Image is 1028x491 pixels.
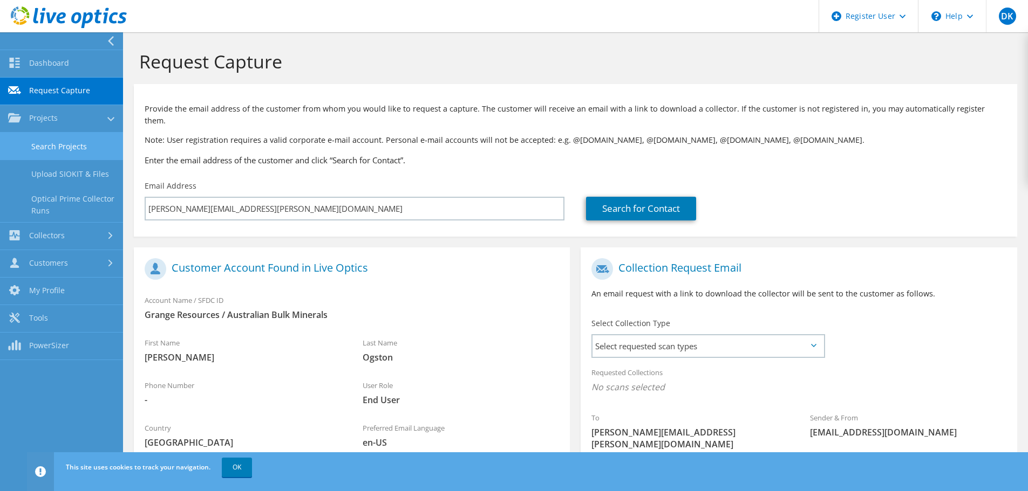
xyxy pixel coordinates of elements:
span: Grange Resources / Australian Bulk Minerals [145,309,559,321]
svg: \n [931,11,941,21]
div: First Name [134,331,352,369]
span: en-US [363,437,559,448]
h1: Customer Account Found in Live Optics [145,258,554,280]
span: End User [363,394,559,406]
div: To [581,406,799,455]
span: [EMAIL_ADDRESS][DOMAIN_NAME] [810,426,1006,438]
span: - [145,394,341,406]
p: Provide the email address of the customer from whom you would like to request a capture. The cust... [145,103,1006,127]
span: [GEOGRAPHIC_DATA] [145,437,341,448]
h1: Request Capture [139,50,1006,73]
div: Last Name [352,331,570,369]
h3: Enter the email address of the customer and click “Search for Contact”. [145,154,1006,166]
div: Sender & From [799,406,1017,444]
a: OK [222,458,252,477]
div: Preferred Email Language [352,417,570,454]
label: Email Address [145,181,196,191]
span: DK [999,8,1016,25]
span: [PERSON_NAME][EMAIL_ADDRESS][PERSON_NAME][DOMAIN_NAME] [591,426,788,450]
div: Country [134,417,352,454]
div: Requested Collections [581,361,1017,401]
div: User Role [352,374,570,411]
p: An email request with a link to download the collector will be sent to the customer as follows. [591,288,1006,300]
span: Ogston [363,351,559,363]
a: Search for Contact [586,197,696,220]
label: Select Collection Type [591,318,670,329]
h1: Collection Request Email [591,258,1000,280]
div: Account Name / SFDC ID [134,289,570,326]
span: [PERSON_NAME] [145,351,341,363]
div: Phone Number [134,374,352,411]
p: Note: User registration requires a valid corporate e-mail account. Personal e-mail accounts will ... [145,134,1006,146]
span: This site uses cookies to track your navigation. [66,462,210,472]
span: Select requested scan types [593,335,823,357]
span: No scans selected [591,381,1006,393]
